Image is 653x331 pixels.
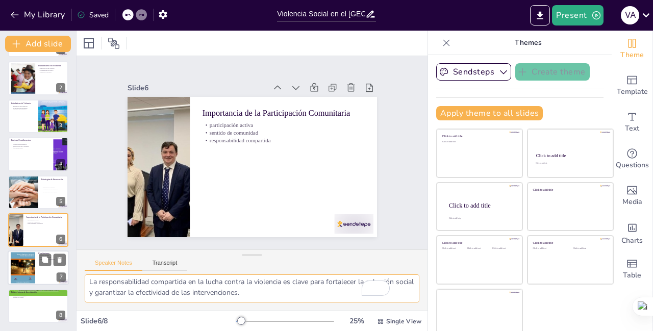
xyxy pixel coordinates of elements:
[142,260,188,271] button: Transcript
[11,109,35,111] p: relevancia de estadísticas
[442,135,515,138] div: Click to add title
[26,223,65,225] p: responsabilidad compartida
[530,5,550,26] button: Export to PowerPoint
[8,137,68,171] div: 4
[344,316,369,326] div: 25 %
[620,49,644,61] span: Theme
[617,86,648,97] span: Template
[533,247,565,250] div: Click to add text
[11,293,65,295] p: salud mental
[11,147,51,149] p: falta de educación
[39,254,51,266] button: Duplicate Slide
[108,37,120,49] span: Position
[38,71,65,73] p: diagnóstico necesario
[612,67,652,104] div: Add ready made slides
[8,61,68,95] div: 2
[573,247,605,250] div: Click to add text
[449,217,513,219] div: Click to add body
[85,274,419,302] textarea: To enrich screen reader interactions, please activate Accessibility in Grammarly extension settings
[552,5,603,26] button: Present
[442,247,465,250] div: Click to add text
[11,145,51,147] p: normalización de la violencia
[11,107,35,109] p: violencia social persistente
[205,126,365,168] p: responsabilidad compartida
[38,69,65,71] p: vulnerabilidad de grupos
[612,104,652,141] div: Add text boxes
[533,241,606,245] div: Click to add title
[57,273,66,282] div: 7
[436,63,511,81] button: Sendsteps
[11,296,65,298] p: enfoque en el futuro
[11,295,65,297] p: evaluación de estrategias
[467,247,490,250] div: Click to add text
[612,214,652,251] div: Add charts and graphs
[436,106,543,120] button: Apply theme to all slides
[612,141,652,177] div: Get real-time input from your audience
[536,153,604,158] div: Click to add title
[612,31,652,67] div: Change the overall theme
[56,159,65,168] div: 4
[277,7,365,21] input: Insert title
[625,123,639,134] span: Text
[26,219,65,221] p: participación activa
[208,111,368,152] p: participación activa
[8,251,69,286] div: 7
[8,7,69,23] button: My Library
[77,10,109,20] div: Saved
[8,99,68,133] div: 3
[621,6,639,24] div: v A
[449,201,514,209] div: Click to add title
[56,311,65,320] div: 8
[81,316,236,326] div: Slide 6 / 8
[41,177,65,181] p: Estrategias de Intervención
[622,196,642,208] span: Media
[41,191,65,193] p: prevención de la violencia
[38,254,66,257] p: enfoque integral
[612,251,652,288] div: Add a table
[56,121,65,130] div: 3
[11,290,65,293] p: Futuras Líneas de Investigación
[621,235,643,246] span: Charts
[207,119,367,160] p: sentido de comunidad
[455,31,601,55] p: Themes
[41,187,65,189] p: intervención comunal
[41,189,65,191] p: colaboración con la policía
[11,139,51,142] p: Factores Contribuyentes
[533,188,606,191] div: Click to add title
[536,163,604,165] div: Click to add text
[442,141,515,143] div: Click to add text
[26,221,65,223] p: sentido de comunidad
[11,144,51,146] p: factores socioeconómicos
[5,36,71,52] button: Add slide
[38,67,65,69] p: manifestación de violencia
[386,317,421,325] span: Single View
[11,102,35,105] p: Estadísticas de Violencia
[54,254,66,266] button: Delete Slide
[81,35,97,52] div: Layout
[143,59,281,97] div: Slide 6
[492,247,515,250] div: Click to add text
[85,260,142,271] button: Speaker Notes
[442,241,515,245] div: Click to add title
[210,97,371,143] p: Importancia de la Participación Comunitaria
[616,160,649,171] span: Questions
[8,289,68,323] div: 8
[56,235,65,244] div: 6
[8,175,68,209] div: 5
[38,259,66,261] p: adaptación a la comunidad
[11,105,35,107] p: disminución de homicidios
[8,213,68,247] div: 6
[38,64,65,67] p: Planteamiento del Problema
[56,197,65,206] div: 5
[56,83,65,92] div: 2
[612,177,652,214] div: Add images, graphics, shapes or video
[623,270,641,281] span: Table
[515,63,590,81] button: Create theme
[621,5,639,26] button: v A
[38,257,66,259] p: promoción de la paz
[26,216,65,219] p: Importancia de la Participación Comunitaria
[38,252,66,255] p: Conclusiones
